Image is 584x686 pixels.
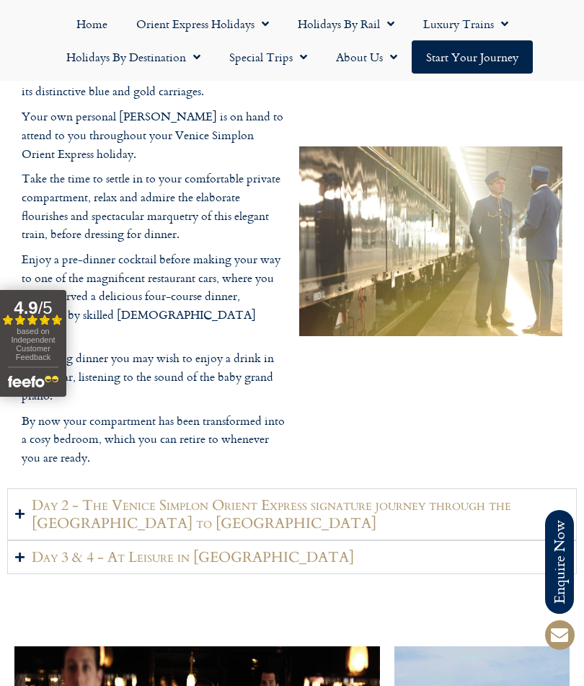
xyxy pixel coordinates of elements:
a: Holidays by Rail [283,7,409,40]
a: Luxury Trains [409,7,523,40]
img: Orient Express Platform Check [299,146,562,336]
a: About Us [322,40,412,74]
p: By now your compartment has been transformed into a cosy bedroom, which you can retire to wheneve... [22,412,285,467]
h2: Day 2 - The Venice Simplon Orient Express signature journey through the [GEOGRAPHIC_DATA] to [GEO... [32,496,569,532]
p: Following dinner you may wish to enjoy a drink in the bar car, listening to the sound of the baby... [22,349,285,405]
summary: Day 3 & 4 - At Leisure in [GEOGRAPHIC_DATA] [7,540,577,574]
p: Take the time to settle in to your comfortable private compartment, relax and admire the elaborat... [22,170,285,243]
nav: Menu [7,7,577,74]
h2: Day 3 & 4 - At Leisure in [GEOGRAPHIC_DATA] [32,548,354,566]
a: Start your Journey [412,40,533,74]
a: Orient Express Holidays [122,7,283,40]
p: Your own personal [PERSON_NAME] is on hand to attend to you throughout your Venice Simplon Orient... [22,107,285,163]
a: Special Trips [215,40,322,74]
a: Holidays by Destination [52,40,215,74]
p: Enjoy a pre-dinner cocktail before making your way to one of the magnificent restaurant cars, whe... [22,250,285,343]
a: Home [62,7,122,40]
summary: Day 2 - The Venice Simplon Orient Express signature journey through the [GEOGRAPHIC_DATA] to [GEO... [7,488,577,540]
